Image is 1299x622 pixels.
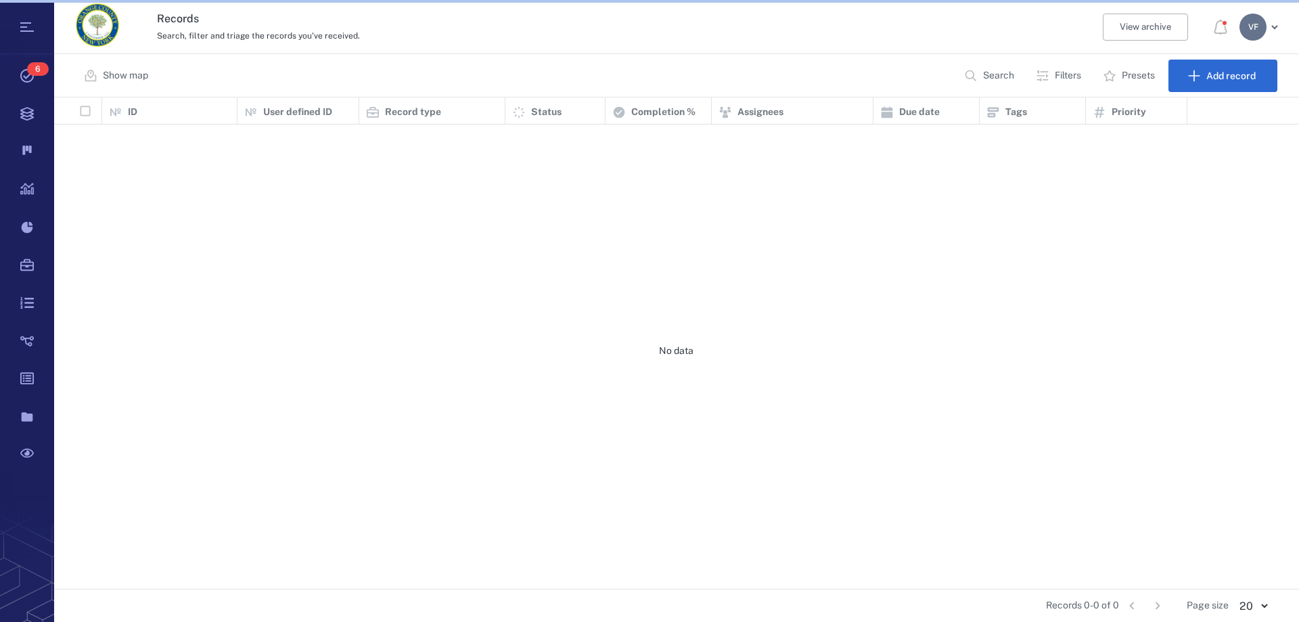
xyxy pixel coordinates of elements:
p: ID [128,106,137,119]
p: Status [531,106,562,119]
p: Priority [1112,106,1146,119]
p: Completion % [631,106,696,119]
button: Show map [76,60,159,92]
p: Search [983,69,1014,83]
p: Due date [899,106,940,119]
span: Records 0-0 of 0 [1046,599,1119,613]
img: Orange County Planning Department logo [76,3,119,47]
p: Assignees [737,106,783,119]
p: User defined ID [263,106,332,119]
button: View archive [1103,14,1188,41]
p: Show map [103,69,148,83]
span: Page size [1187,599,1229,613]
p: Presets [1122,69,1155,83]
h3: Records [157,11,894,27]
a: Go home [76,3,119,51]
p: Tags [1005,106,1027,119]
div: V F [1239,14,1267,41]
button: Presets [1095,60,1166,92]
nav: pagination navigation [1119,595,1170,617]
p: Record type [385,106,441,119]
div: No data [54,125,1298,578]
span: 6 [27,62,49,76]
button: Filters [1028,60,1092,92]
span: Search, filter and triage the records you've received. [157,31,360,41]
button: Add record [1168,60,1277,92]
button: Search [956,60,1025,92]
button: VF [1239,14,1283,41]
p: Filters [1055,69,1081,83]
div: 20 [1229,598,1277,614]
